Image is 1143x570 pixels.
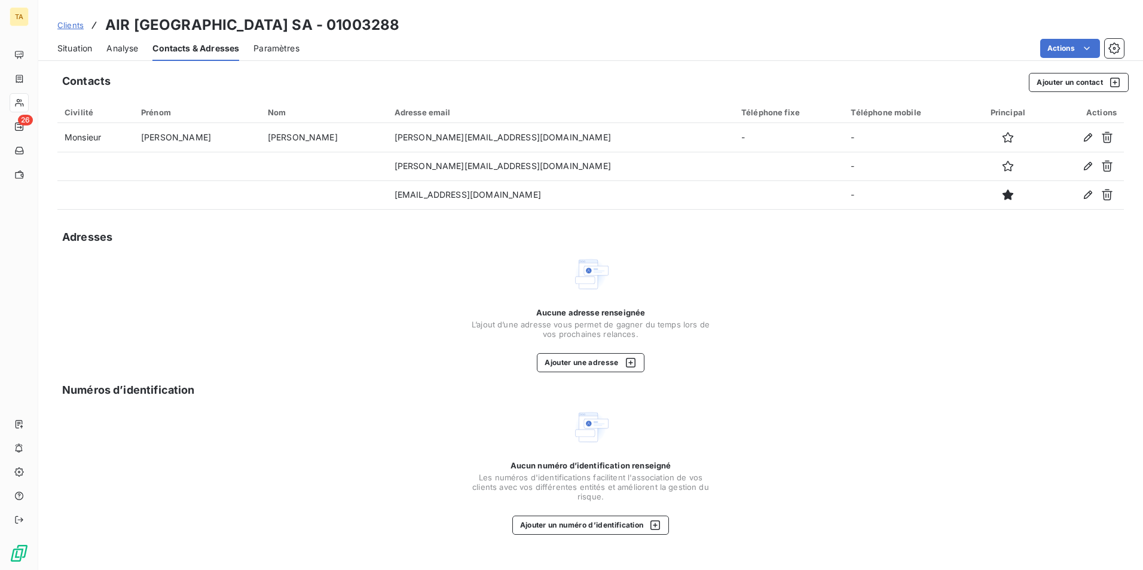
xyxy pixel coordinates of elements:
[387,123,734,152] td: [PERSON_NAME][EMAIL_ADDRESS][DOMAIN_NAME]
[395,108,727,117] div: Adresse email
[571,255,610,293] img: Empty state
[268,108,380,117] div: Nom
[512,516,670,535] button: Ajouter un numéro d’identification
[1052,108,1117,117] div: Actions
[62,382,195,399] h5: Numéros d’identification
[844,123,971,152] td: -
[734,123,844,152] td: -
[10,117,28,136] a: 26
[387,180,734,209] td: [EMAIL_ADDRESS][DOMAIN_NAME]
[387,152,734,180] td: [PERSON_NAME][EMAIL_ADDRESS][DOMAIN_NAME]
[471,473,710,501] span: Les numéros d'identifications facilitent l'association de vos clients avec vos différentes entité...
[62,73,111,90] h5: Contacts
[1029,73,1129,92] button: Ajouter un contact
[10,7,29,26] div: TA
[10,544,29,563] img: Logo LeanPay
[851,108,964,117] div: Téléphone mobile
[471,320,710,339] span: L’ajout d’une adresse vous permet de gagner du temps lors de vos prochaines relances.
[18,115,33,125] span: 26
[844,180,971,209] td: -
[253,42,299,54] span: Paramètres
[57,20,84,30] span: Clients
[105,14,399,36] h3: AIR [GEOGRAPHIC_DATA] SA - 01003288
[141,108,253,117] div: Prénom
[571,408,610,446] img: Empty state
[978,108,1038,117] div: Principal
[134,123,261,152] td: [PERSON_NAME]
[106,42,138,54] span: Analyse
[1040,39,1100,58] button: Actions
[261,123,387,152] td: [PERSON_NAME]
[1102,529,1131,558] iframe: Intercom live chat
[57,123,134,152] td: Monsieur
[57,19,84,31] a: Clients
[536,308,646,317] span: Aucune adresse renseignée
[511,461,671,470] span: Aucun numéro d’identification renseigné
[741,108,837,117] div: Téléphone fixe
[537,353,644,372] button: Ajouter une adresse
[844,152,971,180] td: -
[65,108,127,117] div: Civilité
[57,42,92,54] span: Situation
[152,42,239,54] span: Contacts & Adresses
[62,229,112,246] h5: Adresses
